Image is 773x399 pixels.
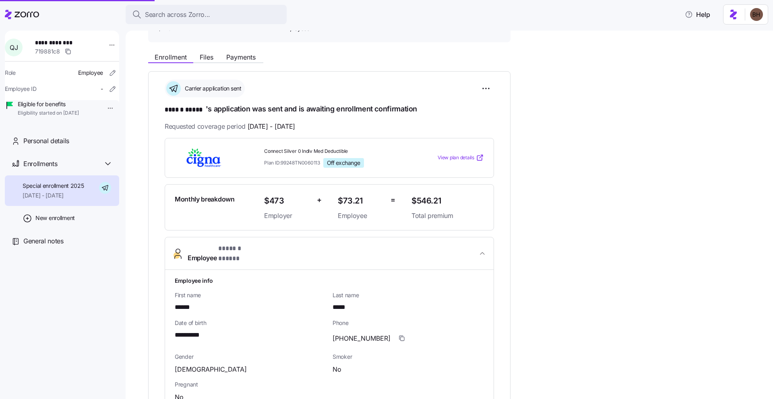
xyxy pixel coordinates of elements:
span: First name [175,291,326,299]
span: Help [685,10,710,19]
span: Carrier application sent [182,84,241,93]
span: Plan ID: 99248TN0060113 [264,159,320,166]
span: Smoker [333,353,484,361]
span: Employee ID [5,85,37,93]
span: $546.21 [411,194,484,208]
span: Total premium [411,211,484,221]
span: Q J [10,44,18,51]
span: + [317,194,322,206]
img: c3c218ad70e66eeb89914ccc98a2927c [750,8,763,21]
span: = [391,194,395,206]
span: Payments [226,54,256,60]
span: [DEMOGRAPHIC_DATA] [175,364,247,374]
span: Enrollment [155,54,187,60]
span: No [333,364,341,374]
span: Employee [78,69,103,77]
span: Enrollments [23,159,57,169]
span: Date of birth [175,319,326,327]
span: Files [200,54,213,60]
span: Employee [338,211,384,221]
span: Employer [264,211,310,221]
img: Cigna Healthcare [175,148,233,167]
h1: Employee info [175,276,484,285]
span: New enrollment [35,214,75,222]
span: Off exchange [327,159,360,167]
span: [PHONE_NUMBER] [333,333,391,343]
span: Search across Zorro... [145,10,210,20]
span: Personal details [23,136,69,146]
h1: 's application was sent and is awaiting enrollment confirmation [165,104,494,115]
span: Special enrollment 2025 [23,182,84,190]
span: [DATE] - [DATE] [248,121,295,132]
span: Employee [188,244,263,263]
span: Phone [333,319,484,327]
span: View plan details [438,154,474,162]
span: 719881c8 [35,47,60,56]
button: Help [678,6,717,23]
span: Monthly breakdown [175,194,235,204]
span: [DATE] - [DATE] [23,191,84,199]
span: Eligibility started on [DATE] [18,110,79,117]
a: View plan details [438,154,484,162]
span: Gender [175,353,326,361]
span: - [101,85,103,93]
span: Requested coverage period [165,121,295,132]
span: $473 [264,194,310,208]
span: Role [5,69,16,77]
span: Pregnant [175,380,484,389]
span: General notes [23,236,64,246]
span: Last name [333,291,484,299]
span: $73.21 [338,194,384,208]
button: Search across Zorro... [126,5,287,24]
span: Eligible for benefits [18,100,79,108]
span: Connect Silver 0 Indiv Med Deductible [264,148,405,155]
